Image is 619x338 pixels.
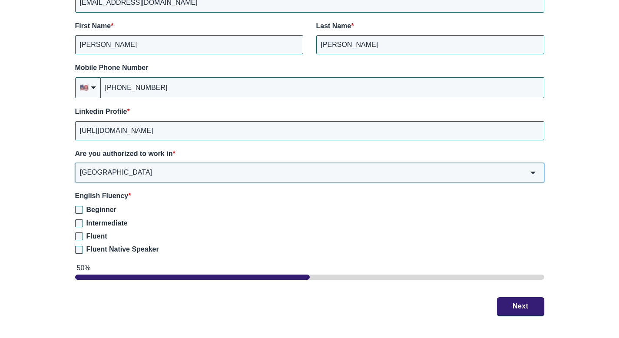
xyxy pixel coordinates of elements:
span: Last Name [316,22,351,30]
span: English Fluency [75,192,129,199]
span: Beginner [86,206,116,213]
input: Fluent Native Speaker [75,246,83,254]
span: Intermediate [86,219,128,227]
input: Intermediate [75,219,83,227]
div: 50% [77,263,544,273]
span: Linkedin Profile [75,108,127,115]
button: Next [497,297,544,315]
span: Are you authorized to work in [75,150,173,157]
div: page 1 of 2 [75,275,544,280]
span: Fluent Native Speaker [86,245,159,253]
span: First Name [75,22,111,30]
input: Beginner [75,206,83,214]
span: flag [80,83,89,93]
span: Fluent [86,232,107,240]
span: Mobile Phone Number [75,64,149,71]
input: Fluent [75,232,83,240]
